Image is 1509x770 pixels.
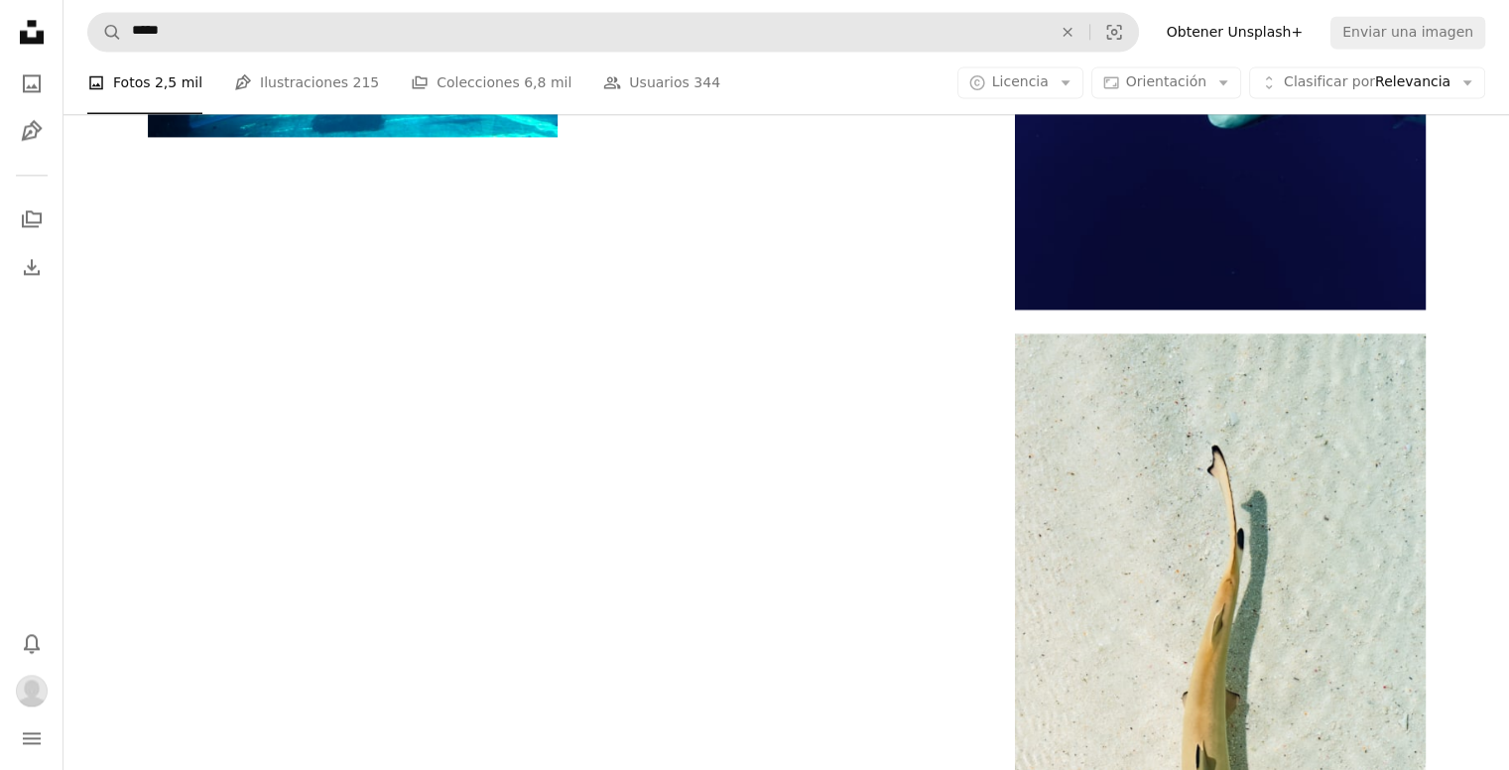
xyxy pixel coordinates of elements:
a: Fotos [12,64,52,103]
span: Clasificar por [1284,74,1375,90]
a: Colecciones 6,8 mil [411,52,571,115]
button: Licencia [957,67,1083,99]
a: Obtener Unsplash+ [1155,16,1315,48]
button: Notificaciones [12,623,52,663]
span: Orientación [1126,74,1206,90]
span: 215 [352,72,379,94]
span: 6,8 mil [524,72,571,94]
button: Enviar una imagen [1330,16,1485,48]
a: Ilustraciones 215 [234,52,379,115]
span: 344 [693,72,720,94]
span: Relevancia [1284,73,1450,93]
button: Menú [12,718,52,758]
a: Inicio — Unsplash [12,12,52,56]
a: cola de tiburón blanco y negro [1015,689,1425,706]
span: Licencia [992,74,1049,90]
a: Ilustraciones [12,111,52,151]
button: Clasificar porRelevancia [1249,67,1485,99]
button: Perfil [12,671,52,710]
button: Orientación [1091,67,1241,99]
button: Borrar [1046,13,1089,51]
form: Encuentra imágenes en todo el sitio [87,12,1139,52]
a: Usuarios 344 [603,52,720,115]
button: Búsqueda visual [1090,13,1138,51]
button: Buscar en Unsplash [88,13,122,51]
a: Colecciones [12,199,52,239]
img: Avatar del usuario Francisco Gamarra [16,675,48,706]
a: Historial de descargas [12,247,52,287]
